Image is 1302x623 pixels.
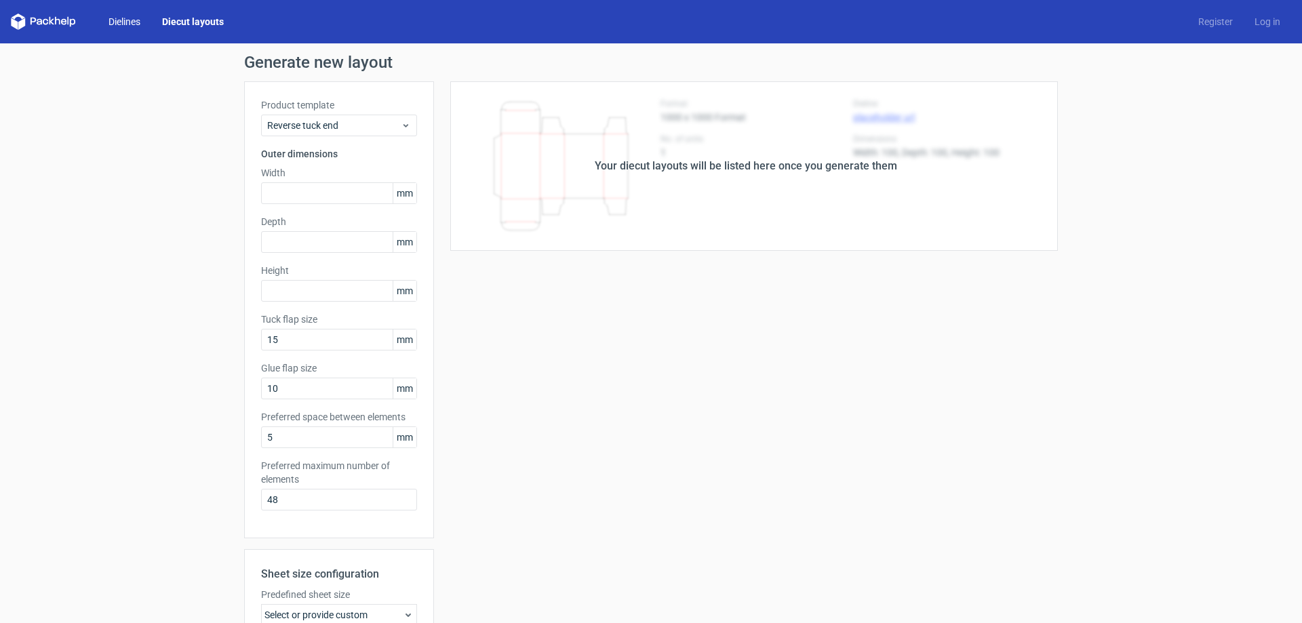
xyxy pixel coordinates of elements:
[393,427,416,447] span: mm
[261,166,417,180] label: Width
[261,361,417,375] label: Glue flap size
[244,54,1058,71] h1: Generate new layout
[393,183,416,203] span: mm
[595,158,897,174] div: Your diecut layouts will be listed here once you generate them
[261,147,417,161] h3: Outer dimensions
[261,98,417,112] label: Product template
[261,215,417,228] label: Depth
[261,410,417,424] label: Preferred space between elements
[261,566,417,582] h2: Sheet size configuration
[393,378,416,399] span: mm
[151,15,235,28] a: Diecut layouts
[261,264,417,277] label: Height
[261,588,417,601] label: Predefined sheet size
[98,15,151,28] a: Dielines
[1244,15,1291,28] a: Log in
[1187,15,1244,28] a: Register
[261,459,417,486] label: Preferred maximum number of elements
[393,232,416,252] span: mm
[261,313,417,326] label: Tuck flap size
[393,329,416,350] span: mm
[267,119,401,132] span: Reverse tuck end
[393,281,416,301] span: mm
